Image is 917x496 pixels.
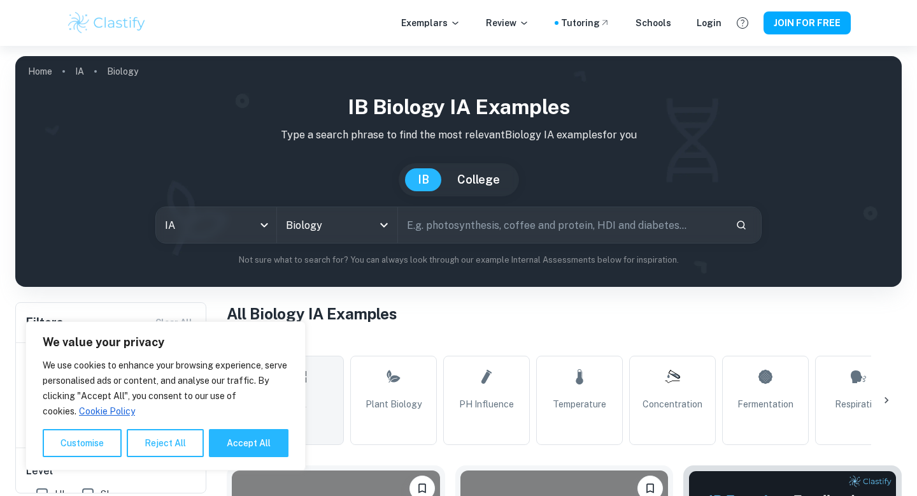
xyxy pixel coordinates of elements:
button: IB [405,168,442,191]
span: Temperature [553,397,606,411]
span: Fermentation [737,397,793,411]
h1: IB Biology IA examples [25,92,892,122]
button: JOIN FOR FREE [764,11,851,34]
div: IA [156,207,276,243]
p: We use cookies to enhance your browsing experience, serve personalised ads or content, and analys... [43,358,288,419]
h6: Topic [227,335,902,351]
button: Accept All [209,429,288,457]
p: Biology [107,64,138,78]
span: Concentration [643,397,702,411]
a: Schools [636,16,671,30]
input: E.g. photosynthesis, coffee and protein, HDI and diabetes... [398,207,725,243]
p: Not sure what to search for? You can always look through our example Internal Assessments below f... [25,254,892,266]
p: Review [486,16,529,30]
h6: Level [26,463,197,479]
a: Tutoring [561,16,610,30]
button: Reject All [127,429,204,457]
a: IA [75,62,84,80]
button: Search [730,214,752,236]
img: Clastify logo [66,10,147,36]
p: Type a search phrase to find the most relevant Biology IA examples for you [25,128,892,143]
p: Exemplars [401,16,460,30]
button: Customise [43,429,122,457]
button: Open [375,216,393,234]
button: College [444,168,513,191]
span: pH Influence [459,397,514,411]
h1: All Biology IA Examples [227,302,902,325]
a: Cookie Policy [78,405,136,417]
span: Respiration [835,397,882,411]
a: Login [697,16,722,30]
a: Home [28,62,52,80]
button: Help and Feedback [732,12,753,34]
p: We value your privacy [43,335,288,350]
div: We value your privacy [25,321,306,470]
img: profile cover [15,56,902,287]
h6: Filters [26,314,63,332]
span: Plant Biology [366,397,422,411]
